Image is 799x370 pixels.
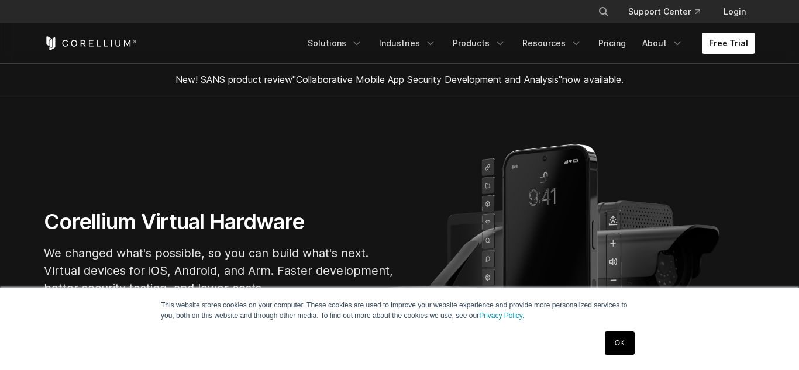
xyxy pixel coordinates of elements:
[44,209,395,235] h1: Corellium Virtual Hardware
[161,300,638,321] p: This website stores cookies on your computer. These cookies are used to improve your website expe...
[479,312,524,320] a: Privacy Policy.
[714,1,755,22] a: Login
[44,244,395,297] p: We changed what's possible, so you can build what's next. Virtual devices for iOS, Android, and A...
[175,74,624,85] span: New! SANS product review now available.
[515,33,589,54] a: Resources
[702,33,755,54] a: Free Trial
[301,33,370,54] a: Solutions
[635,33,690,54] a: About
[584,1,755,22] div: Navigation Menu
[591,33,633,54] a: Pricing
[605,331,635,355] a: OK
[292,74,562,85] a: "Collaborative Mobile App Security Development and Analysis"
[593,1,614,22] button: Search
[372,33,443,54] a: Industries
[44,36,137,50] a: Corellium Home
[301,33,755,54] div: Navigation Menu
[446,33,513,54] a: Products
[619,1,710,22] a: Support Center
